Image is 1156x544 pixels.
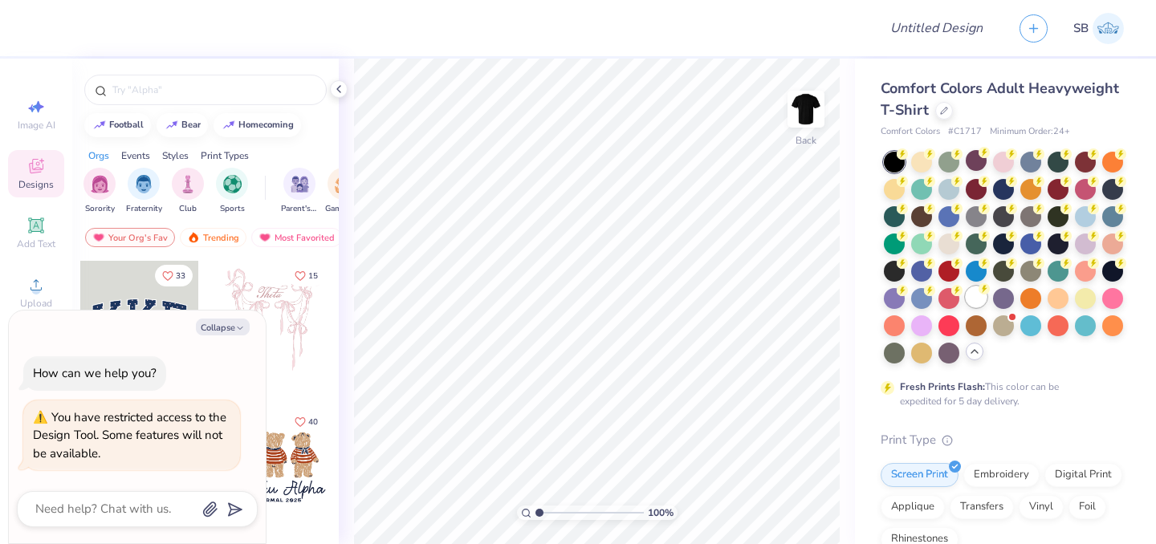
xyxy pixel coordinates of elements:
[172,168,204,215] div: filter for Club
[223,175,242,193] img: Sports Image
[91,175,109,193] img: Sorority Image
[214,113,301,137] button: homecoming
[281,203,318,215] span: Parent's Weekend
[92,232,105,243] img: most_fav.gif
[84,113,151,137] button: football
[222,120,235,130] img: trend_line.gif
[179,203,197,215] span: Club
[109,120,144,129] div: football
[251,228,342,247] div: Most Favorited
[201,148,249,163] div: Print Types
[281,168,318,215] button: filter button
[155,265,193,286] button: Like
[83,168,116,215] button: filter button
[335,175,353,193] img: Game Day Image
[900,380,985,393] strong: Fresh Prints Flash:
[216,168,248,215] button: filter button
[308,272,318,280] span: 15
[216,168,248,215] div: filter for Sports
[900,380,1097,408] div: This color can be expedited for 5 day delivery.
[180,228,246,247] div: Trending
[93,120,106,130] img: trend_line.gif
[790,93,822,125] img: Back
[18,119,55,132] span: Image AI
[176,272,185,280] span: 33
[126,203,162,215] span: Fraternity
[648,505,674,520] span: 100 %
[1044,463,1122,487] div: Digital Print
[291,175,309,193] img: Parent's Weekend Image
[126,168,162,215] div: filter for Fraternity
[948,125,982,139] span: # C1717
[881,125,940,139] span: Comfort Colors
[18,178,54,191] span: Designs
[325,168,362,215] div: filter for Game Day
[881,463,959,487] div: Screen Print
[287,411,325,432] button: Like
[325,203,362,215] span: Game Day
[157,113,208,137] button: bear
[308,418,318,426] span: 40
[187,232,200,243] img: trending.gif
[179,175,197,193] img: Club Image
[287,265,325,286] button: Like
[83,168,116,215] div: filter for Sorority
[1073,19,1089,38] span: SB
[1019,495,1064,519] div: Vinyl
[325,168,362,215] button: filter button
[165,120,178,130] img: trend_line.gif
[172,168,204,215] button: filter button
[881,79,1119,120] span: Comfort Colors Adult Heavyweight T-Shirt
[181,120,201,129] div: bear
[990,125,1070,139] span: Minimum Order: 24 +
[220,203,245,215] span: Sports
[85,228,175,247] div: Your Org's Fav
[135,175,153,193] img: Fraternity Image
[17,237,55,250] span: Add Text
[196,319,250,335] button: Collapse
[111,82,316,98] input: Try "Alpha"
[881,431,1124,449] div: Print Type
[796,133,816,148] div: Back
[1068,495,1106,519] div: Foil
[963,463,1040,487] div: Embroidery
[1073,13,1124,44] a: SB
[121,148,150,163] div: Events
[33,365,157,381] div: How can we help you?
[950,495,1014,519] div: Transfers
[281,168,318,215] div: filter for Parent's Weekend
[162,148,189,163] div: Styles
[238,120,294,129] div: homecoming
[881,495,945,519] div: Applique
[258,232,271,243] img: most_fav.gif
[20,297,52,310] span: Upload
[877,12,995,44] input: Untitled Design
[88,148,109,163] div: Orgs
[33,409,226,461] div: You have restricted access to the Design Tool. Some features will not be available.
[1093,13,1124,44] img: Samriddha Basu
[126,168,162,215] button: filter button
[85,203,115,215] span: Sorority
